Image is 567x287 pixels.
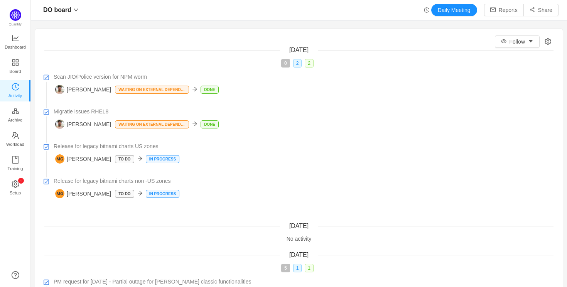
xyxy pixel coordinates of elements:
p: To Do [115,155,133,163]
button: icon: eyeFollowicon: caret-down [495,35,540,48]
span: Archive [8,112,22,128]
i: icon: arrow-right [137,191,143,196]
i: icon: gold [12,107,19,115]
i: icon: down [74,8,78,12]
a: icon: settingSetup [12,181,19,196]
button: icon: mailReports [484,4,524,16]
p: Done [201,86,218,93]
i: icon: history [424,7,429,13]
i: icon: line-chart [12,34,19,42]
p: Waiting on external dependency [115,121,189,128]
span: Release for legacy bitnami charts US zones [54,142,159,150]
p: In Progress [146,190,179,198]
span: 0 [281,59,290,68]
a: Scan JIO/Police version for NPM worm [54,73,553,81]
img: MG [55,154,64,164]
span: 2 [293,59,302,68]
i: icon: arrow-right [137,156,143,161]
a: Release for legacy bitnami charts non -US zones [54,177,553,185]
i: icon: setting [545,38,551,45]
a: PM request for [DATE] - Partial outage for [PERSON_NAME] classic functionalities [54,278,553,286]
a: icon: question-circle [12,271,19,279]
span: [PERSON_NAME] [55,154,111,164]
a: Activity [12,83,19,99]
span: Setup [10,185,21,201]
a: Training [12,156,19,172]
button: Daily Meeting [431,4,477,16]
i: icon: arrow-right [192,86,197,92]
span: Release for legacy bitnami charts non -US zones [54,177,170,185]
span: [PERSON_NAME] [55,189,111,198]
span: [DATE] [289,223,309,229]
span: Board [10,64,21,79]
span: DO board [43,4,71,16]
span: 1 [293,264,302,272]
img: MG [55,189,64,198]
i: icon: appstore [12,59,19,66]
i: icon: history [12,83,19,91]
p: To Do [115,190,133,198]
a: Board [12,59,19,74]
p: Done [201,121,218,128]
i: icon: setting [12,180,19,188]
a: Migratie issues RHEL8 [54,108,553,116]
a: Workload [12,132,19,147]
span: Workload [6,137,24,152]
span: [DATE] [289,47,309,53]
span: PM request for [DATE] - Partial outage for [PERSON_NAME] classic functionalities [54,278,251,286]
i: icon: book [12,156,19,164]
img: AA [55,85,64,94]
img: AA [55,120,64,129]
i: icon: team [12,132,19,139]
i: icon: arrow-right [192,121,197,127]
span: 5 [281,264,290,272]
span: Activity [8,88,22,103]
a: Dashboard [12,35,19,50]
span: Scan JIO/Police version for NPM worm [54,73,147,81]
span: 2 [305,59,314,68]
span: 1 [305,264,314,272]
img: Quantify [10,9,21,21]
span: Quantify [9,22,22,26]
a: Release for legacy bitnami charts US zones [54,142,553,150]
p: 1 [20,178,22,184]
p: In Progress [146,155,179,163]
span: Training [7,161,23,176]
button: icon: share-altShare [523,4,559,16]
sup: 1 [18,178,24,184]
span: [DATE] [289,252,309,258]
span: Migratie issues RHEL8 [54,108,108,116]
span: Dashboard [5,39,26,55]
span: [PERSON_NAME] [55,85,111,94]
div: No activity [44,235,553,243]
a: Archive [12,108,19,123]
span: [PERSON_NAME] [55,120,111,129]
p: Waiting on external dependency [115,86,189,93]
